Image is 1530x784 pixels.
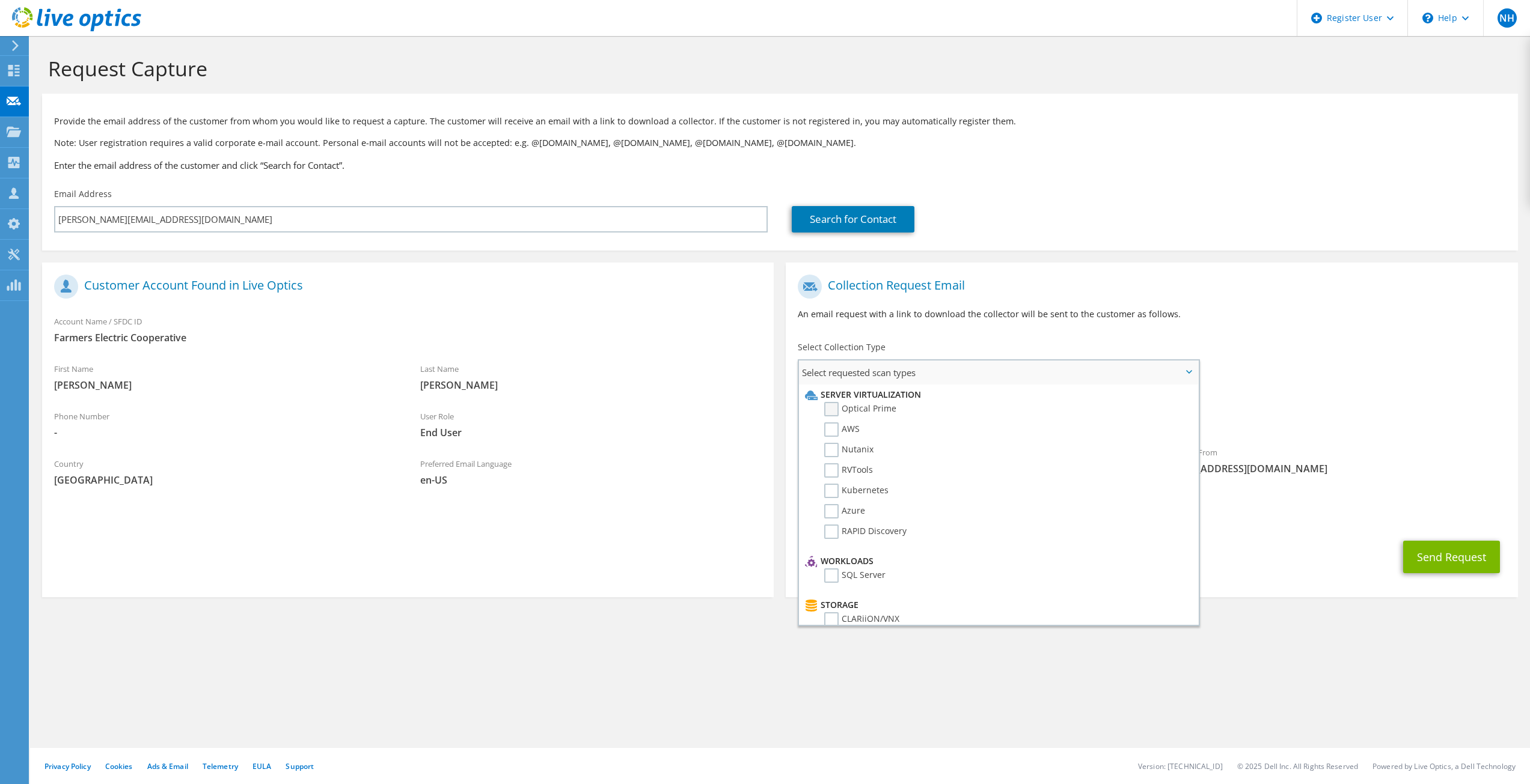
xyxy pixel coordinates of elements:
[824,463,873,478] label: RVTools
[824,612,899,627] label: CLARiiON/VNX
[54,136,1506,150] p: Note: User registration requires a valid corporate e-mail account. Personal e-mail accounts will ...
[147,761,188,771] a: Ads & Email
[1403,541,1500,573] button: Send Request
[1422,13,1433,23] svg: \n
[1164,462,1506,475] span: [EMAIL_ADDRESS][DOMAIN_NAME]
[824,402,896,416] label: Optical Prime
[54,159,1506,172] h3: Enter the email address of the customer and click “Search for Contact”.
[786,440,1152,481] div: To
[1237,761,1358,771] li: © 2025 Dell Inc. All Rights Reserved
[105,761,133,771] a: Cookies
[1152,440,1518,481] div: Sender & From
[408,356,774,398] div: Last Name
[252,761,271,771] a: EULA
[42,404,408,445] div: Phone Number
[42,356,408,398] div: First Name
[1498,8,1517,28] span: NH
[54,378,396,392] span: [PERSON_NAME]
[54,331,762,344] span: Farmers Electric Cooperative
[408,451,774,493] div: Preferred Email Language
[54,115,1506,128] p: Provide the email address of the customer from whom you would like to request a capture. The cust...
[824,422,860,437] label: AWS
[802,598,1192,612] li: Storage
[802,554,1192,568] li: Workloads
[1372,761,1516,771] li: Powered by Live Optics, a Dell Technology
[824,568,886,583] label: SQL Server
[42,309,774,350] div: Account Name / SFDC ID
[824,504,865,518] label: Azure
[798,341,886,353] label: Select Collection Type
[54,188,112,200] label: Email Address
[824,524,907,539] label: RAPID Discovery
[786,487,1517,529] div: CC & Reply To
[792,206,914,232] a: Search for Contact
[824,484,889,498] label: Kubernetes
[420,378,762,392] span: [PERSON_NAME]
[798,308,1505,321] p: An email request with a link to download the collector will be sent to the customer as follows.
[420,426,762,439] span: End User
[54,275,756,299] h1: Customer Account Found in Live Optics
[798,275,1499,299] h1: Collection Request Email
[802,387,1192,402] li: Server Virtualization
[799,360,1198,384] span: Select requested scan types
[203,761,238,771] a: Telemetry
[48,56,1506,81] h1: Request Capture
[42,451,408,493] div: Country
[54,426,396,439] span: -
[786,389,1517,434] div: Requested Collections
[286,761,314,771] a: Support
[420,473,762,487] span: en-US
[54,473,396,487] span: [GEOGRAPHIC_DATA]
[824,443,874,457] label: Nutanix
[408,404,774,445] div: User Role
[44,761,91,771] a: Privacy Policy
[1138,761,1223,771] li: Version: [TECHNICAL_ID]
